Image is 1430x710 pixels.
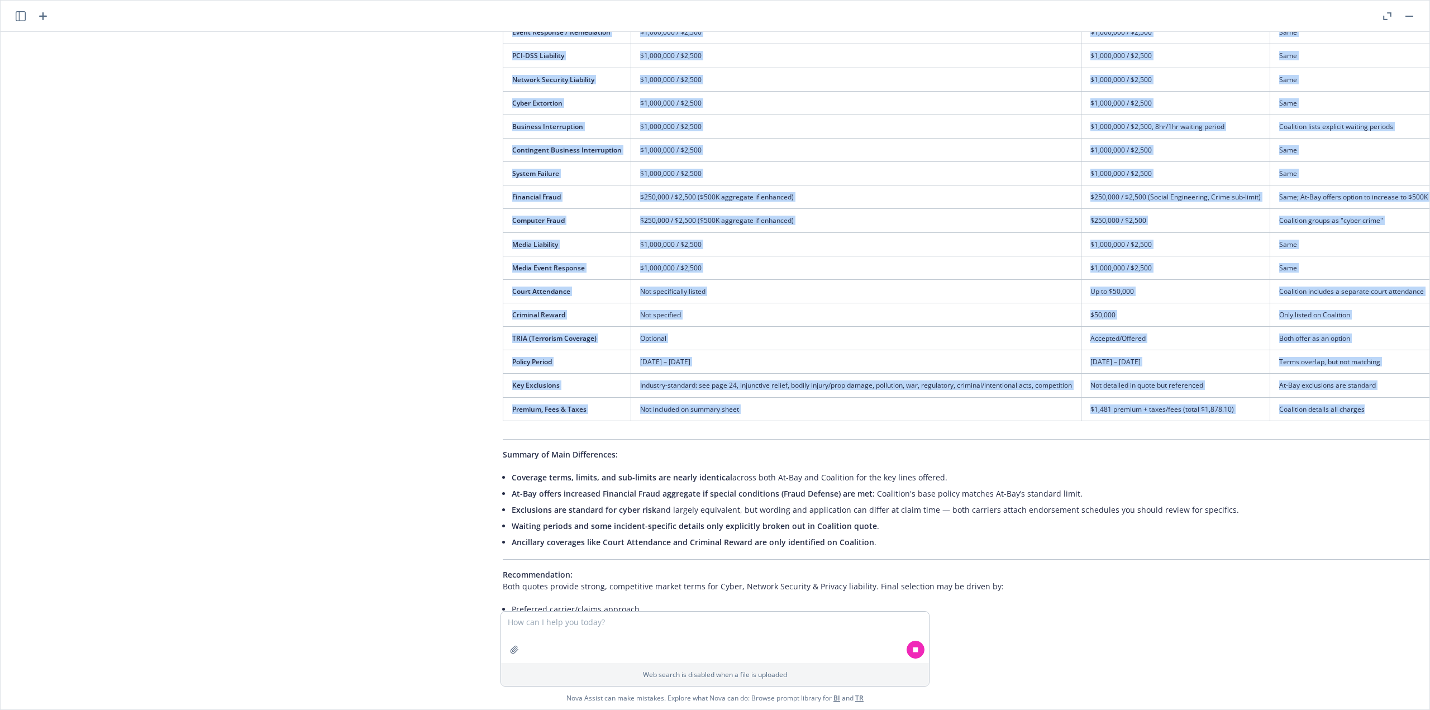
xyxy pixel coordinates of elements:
[1081,162,1270,185] td: $1,000,000 / $2,500
[631,256,1081,279] td: $1,000,000 / $2,500
[1081,374,1270,397] td: Not detailed in quote but referenced
[508,670,922,679] p: Web search is disabled when a file is uploaded
[1081,327,1270,350] td: Accepted/Offered
[512,310,565,320] span: Criminal Reward
[512,380,560,390] span: Key Exclusions
[512,404,587,414] span: Premium, Fees & Taxes
[1081,44,1270,68] td: $1,000,000 / $2,500
[512,75,594,84] span: Network Security Liability
[512,169,559,178] span: System Failure
[503,569,573,580] span: Recommendation:
[631,139,1081,162] td: $1,000,000 / $2,500
[1081,397,1270,421] td: $1,481 premium + taxes/fees (total $1,878.10)
[1081,303,1270,327] td: $50,000
[1081,232,1270,256] td: $1,000,000 / $2,500
[5,687,1425,709] span: Nova Assist can make mistakes. Explore what Nova can do: Browse prompt library for and
[631,115,1081,138] td: $1,000,000 / $2,500
[1081,68,1270,91] td: $1,000,000 / $2,500
[631,397,1081,421] td: Not included on summary sheet
[1081,256,1270,279] td: $1,000,000 / $2,500
[512,521,877,531] span: Waiting periods and some incident-specific details only explicitly broken out in Coalition quote
[512,263,585,273] span: Media Event Response
[833,693,840,703] a: BI
[631,350,1081,374] td: [DATE] – [DATE]
[503,449,618,460] span: Summary of Main Differences:
[1081,21,1270,44] td: $1,000,000 / $2,500
[855,693,864,703] a: TR
[1081,350,1270,374] td: [DATE] – [DATE]
[512,51,564,60] span: PCI-DSS Liability
[631,91,1081,115] td: $1,000,000 / $2,500
[631,21,1081,44] td: $1,000,000 / $2,500
[1081,115,1270,138] td: $1,000,000 / $2,500, 8hr/1hr waiting period
[512,537,874,547] span: Ancillary coverages like Court Attendance and Criminal Reward are only identified on Coalition
[1081,91,1270,115] td: $1,000,000 / $2,500
[512,287,570,296] span: Court Attendance
[512,98,563,108] span: Cyber Extortion
[631,44,1081,68] td: $1,000,000 / $2,500
[1081,209,1270,232] td: $250,000 / $2,500
[1081,279,1270,303] td: Up to $50,000
[631,209,1081,232] td: $250,000 / $2,500 ($500K aggregate if enhanced)
[512,504,656,515] span: Exclusions are standard for cyber risk
[1081,139,1270,162] td: $1,000,000 / $2,500
[1081,185,1270,209] td: $250,000 / $2,500 (Social Engineering, Crime sub-limit)
[512,488,873,499] span: At-Bay offers increased Financial Fraud aggregate if special conditions (Fraud Defense) are met
[631,303,1081,327] td: Not specified
[512,122,583,131] span: Business Interruption
[512,27,611,37] span: Event Response / Remediation
[512,192,561,202] span: Financial Fraud
[512,333,597,343] span: TRIA (Terrorism Coverage)
[631,279,1081,303] td: Not specifically listed
[631,68,1081,91] td: $1,000,000 / $2,500
[512,240,558,249] span: Media Liability
[631,185,1081,209] td: $250,000 / $2,500 ($500K aggregate if enhanced)
[512,357,552,366] span: Policy Period
[631,232,1081,256] td: $1,000,000 / $2,500
[512,216,565,225] span: Computer Fraud
[512,145,622,155] span: Contingent Business Interruption
[512,472,732,483] span: Coverage terms, limits, and sub-limits are nearly identical
[631,162,1081,185] td: $1,000,000 / $2,500
[631,327,1081,350] td: Optional
[631,374,1081,397] td: Industry-standard: see page 24, injunctive relief, bodily injury/prop damage, pollution, war, reg...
